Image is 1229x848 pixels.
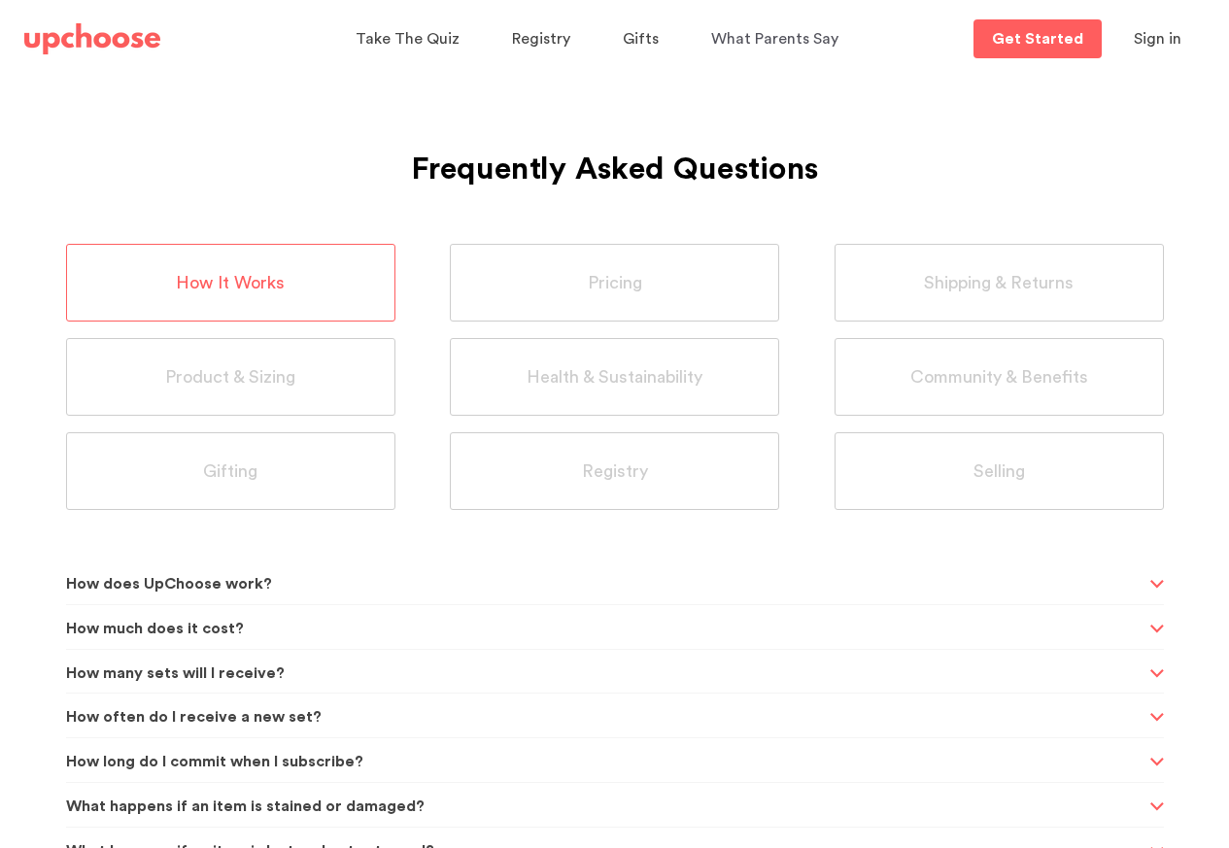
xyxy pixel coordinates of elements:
[973,19,1102,58] a: Get Started
[66,103,1164,194] h1: Frequently Asked Questions
[66,738,1144,786] span: How long do I commit when I subscribe?
[1134,31,1181,47] span: Sign in
[512,20,576,58] a: Registry
[176,272,285,294] span: How It Works
[992,31,1083,47] p: Get Started
[910,366,1088,389] span: Community & Benefits
[66,694,1144,741] span: How often do I receive a new set?
[66,650,1144,697] span: How many sets will I receive?
[356,20,465,58] a: Take The Quiz
[356,31,460,47] span: Take The Quiz
[711,20,844,58] a: What Parents Say
[582,460,648,483] span: Registry
[623,31,659,47] span: Gifts
[1110,19,1206,58] button: Sign in
[623,20,665,58] a: Gifts
[24,19,160,59] a: UpChoose
[66,560,1144,608] span: How does UpChoose work?
[24,23,160,54] img: UpChoose
[165,366,295,389] span: Product & Sizing
[588,272,642,294] span: Pricing
[512,31,570,47] span: Registry
[924,272,1074,294] span: Shipping & Returns
[527,366,702,389] span: Health & Sustainability
[973,460,1025,483] span: Selling
[66,783,1144,831] span: What happens if an item is stained or damaged?
[203,460,257,483] span: Gifting
[711,31,838,47] span: What Parents Say
[66,605,1144,653] span: How much does it cost?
